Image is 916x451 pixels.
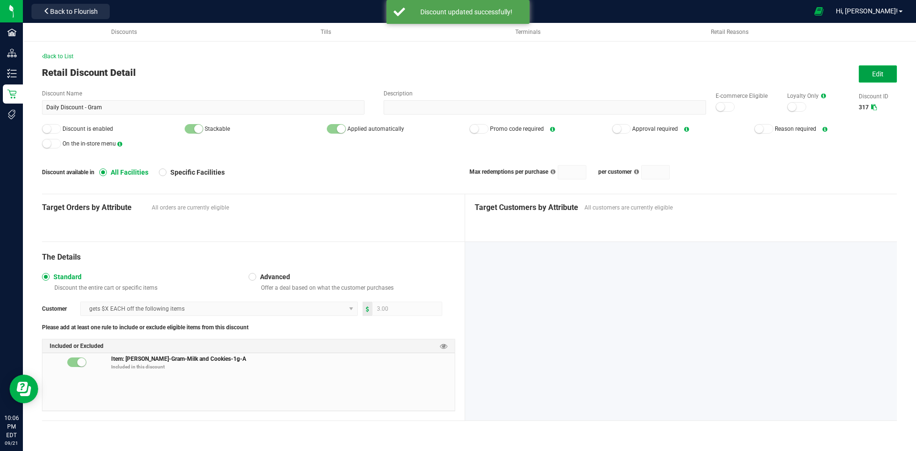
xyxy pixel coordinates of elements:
label: Discount Name [42,89,364,98]
inline-svg: Distribution [7,48,17,58]
span: Open Ecommerce Menu [808,2,830,21]
div: The Details [42,252,455,263]
span: Hi, [PERSON_NAME]! [836,7,898,15]
span: All orders are currently eligible [152,203,455,212]
span: Standard [50,273,82,281]
span: Tills [321,29,331,35]
span: Specific Facilities [167,168,225,177]
span: Item: [PERSON_NAME]-Gram-Milk and Cookies-1g-A [111,354,246,362]
iframe: Resource center [10,375,38,403]
span: All Facilities [107,168,148,177]
p: Discount the entire cart or specific items [51,284,249,292]
span: All customers are currently eligible [584,203,888,212]
p: Offer a deal based on what the customer purchases [257,284,455,292]
label: Loyalty Only [787,92,849,100]
span: Edit [872,70,884,78]
button: Back to Flourish [31,4,110,19]
span: Please add at least one rule to include or exclude eligible items from this discount [42,323,249,332]
span: Discount is enabled [62,126,113,132]
span: Discounts [111,29,137,35]
span: Applied automatically [347,126,404,132]
div: Discount updated successfully! [410,7,522,17]
span: Advanced [256,273,290,281]
span: On the in-store menu [62,140,116,147]
inline-svg: Tags [7,110,17,119]
span: Target Orders by Attribute [42,202,147,213]
span: 317 [859,104,869,111]
p: 09/21 [4,440,19,447]
inline-svg: Inventory [7,69,17,78]
inline-svg: Facilities [7,28,17,37]
inline-svg: Retail [7,89,17,99]
span: Back to Flourish [50,8,98,15]
button: Edit [859,65,897,83]
span: Max redemptions per purchase [469,168,548,175]
span: Preview [440,342,448,351]
p: Included in this discount [111,363,455,370]
span: Stackable [205,126,230,132]
span: Promo code required [490,126,544,132]
span: Approval required [632,126,678,132]
label: Discount ID [859,92,897,101]
span: Terminals [515,29,541,35]
span: Retail Discount Detail [42,67,136,78]
span: Discount available in [42,168,99,177]
p: 10:06 PM EDT [4,414,19,440]
label: E-commerce Eligible [716,92,778,100]
label: Description [384,89,706,98]
div: Included or Excluded [42,339,455,353]
span: Retail Reasons [711,29,749,35]
span: Customer [42,304,80,313]
span: Reason required [775,126,816,132]
span: Target Customers by Attribute [475,202,580,213]
span: per customer [598,168,632,175]
span: Back to List [42,53,73,60]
